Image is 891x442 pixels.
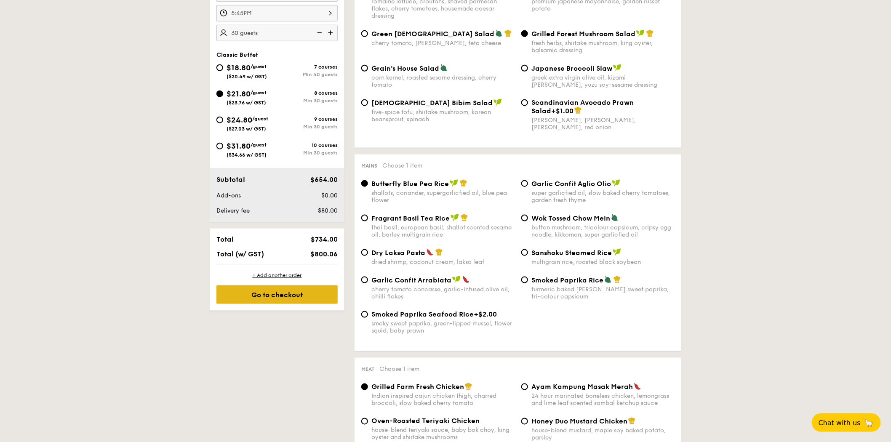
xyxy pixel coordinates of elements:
span: Fragrant Basil Tea Rice [371,214,450,222]
img: icon-vegan.f8ff3823.svg [451,214,459,221]
span: +$1.00 [551,107,574,115]
span: Oven-Roasted Teriyaki Chicken [371,417,480,425]
img: icon-spicy.37a8142b.svg [426,248,434,256]
span: Wok Tossed Chow Mein [531,214,610,222]
span: [DEMOGRAPHIC_DATA] Bibim Salad [371,99,493,107]
div: 7 courses [277,64,338,70]
div: corn kernel, roasted sesame dressing, cherry tomato [371,74,515,88]
span: Add-ons [216,192,241,199]
span: Grilled Farm Fresh Chicken [371,383,464,391]
span: $24.80 [227,115,252,125]
input: Event time [216,5,338,21]
input: Oven-Roasted Teriyaki Chickenhouse-blend teriyaki sauce, baby bok choy, king oyster and shiitake ... [361,418,368,425]
div: turmeric baked [PERSON_NAME] sweet paprika, tri-colour capsicum [531,286,675,300]
div: 10 courses [277,142,338,148]
div: fresh herbs, shiitake mushroom, king oyster, balsamic dressing [531,40,675,54]
span: Classic Buffet [216,51,258,59]
img: icon-vegetarian.fe4039eb.svg [495,29,503,37]
img: icon-chef-hat.a58ddaea.svg [465,383,472,390]
img: icon-vegetarian.fe4039eb.svg [440,64,448,72]
span: Honey Duo Mustard Chicken [531,418,627,426]
div: Min 30 guests [277,124,338,130]
input: Grain's House Saladcorn kernel, roasted sesame dressing, cherry tomato [361,65,368,72]
input: Dry Laksa Pastadried shrimp, coconut cream, laksa leaf [361,249,368,256]
input: Honey Duo Mustard Chickenhouse-blend mustard, maple soy baked potato, parsley [521,418,528,425]
img: icon-chef-hat.a58ddaea.svg [435,248,443,256]
span: Grain's House Salad [371,64,439,72]
input: Green [DEMOGRAPHIC_DATA] Saladcherry tomato, [PERSON_NAME], feta cheese [361,30,368,37]
span: Total [216,235,234,243]
img: icon-chef-hat.a58ddaea.svg [461,214,468,221]
input: $18.80/guest($20.49 w/ GST)7 coursesMin 40 guests [216,64,223,71]
img: icon-vegan.f8ff3823.svg [636,29,645,37]
span: Butterfly Blue Pea Rice [371,180,449,188]
div: house-blend teriyaki sauce, baby bok choy, king oyster and shiitake mushrooms [371,427,515,441]
span: Meat [361,366,374,372]
input: Number of guests [216,25,338,41]
span: /guest [252,116,268,122]
input: Garlic Confit Aglio Oliosuper garlicfied oil, slow baked cherry tomatoes, garden fresh thyme [521,180,528,187]
span: +$2.00 [474,310,497,318]
span: $734.00 [311,235,338,243]
span: Garlic Confit Aglio Olio [531,180,611,188]
span: $31.80 [227,141,251,151]
span: Dry Laksa Pasta [371,249,425,257]
span: $80.00 [318,207,338,214]
input: Grilled Farm Fresh ChickenIndian inspired cajun chicken thigh, charred broccoli, slow baked cherr... [361,383,368,390]
img: icon-chef-hat.a58ddaea.svg [460,179,467,187]
span: Smoked Paprika Seafood Rice [371,310,474,318]
input: Garlic Confit Arrabiatacherry tomato concasse, garlic-infused olive oil, chilli flakes [361,277,368,283]
div: shallots, coriander, supergarlicfied oil, blue pea flower [371,189,515,204]
span: $654.00 [310,176,338,184]
input: [DEMOGRAPHIC_DATA] Bibim Saladfive-spice tofu, shiitake mushroom, korean beansprout, spinach [361,99,368,106]
img: icon-chef-hat.a58ddaea.svg [504,29,512,37]
input: Grilled Forest Mushroom Saladfresh herbs, shiitake mushroom, king oyster, balsamic dressing [521,30,528,37]
button: Chat with us🦙 [812,413,881,432]
div: [PERSON_NAME], [PERSON_NAME], [PERSON_NAME], red onion [531,117,675,131]
div: greek extra virgin olive oil, kizami [PERSON_NAME], yuzu soy-sesame dressing [531,74,675,88]
div: Indian inspired cajun chicken thigh, charred broccoli, slow baked cherry tomato [371,393,515,407]
span: $21.80 [227,89,251,99]
span: Delivery fee [216,207,250,214]
span: Subtotal [216,176,245,184]
span: /guest [251,90,267,96]
img: icon-vegan.f8ff3823.svg [494,99,502,106]
input: $24.80/guest($27.03 w/ GST)9 coursesMin 30 guests [216,117,223,123]
span: Mains [361,163,377,169]
div: 8 courses [277,90,338,96]
span: ($20.49 w/ GST) [227,74,267,80]
div: dried shrimp, coconut cream, laksa leaf [371,258,515,266]
div: 24 hour marinated boneless chicken, lemongrass and lime leaf scented sambal ketchup sauce [531,393,675,407]
img: icon-reduce.1d2dbef1.svg [312,25,325,41]
span: Scandinavian Avocado Prawn Salad [531,99,634,115]
input: Scandinavian Avocado Prawn Salad+$1.00[PERSON_NAME], [PERSON_NAME], [PERSON_NAME], red onion [521,99,528,106]
span: $0.00 [321,192,338,199]
span: /guest [251,64,267,69]
span: /guest [251,142,267,148]
span: Ayam Kampung Masak Merah [531,383,633,391]
span: Garlic Confit Arrabiata [371,276,451,284]
input: Butterfly Blue Pea Riceshallots, coriander, supergarlicfied oil, blue pea flower [361,180,368,187]
img: icon-spicy.37a8142b.svg [462,276,470,283]
input: Wok Tossed Chow Meinbutton mushroom, tricolour capsicum, cripsy egg noodle, kikkoman, super garli... [521,215,528,221]
input: Smoked Paprika Seafood Rice+$2.00smoky sweet paprika, green-lipped mussel, flower squid, baby prawn [361,311,368,318]
img: icon-vegetarian.fe4039eb.svg [604,276,612,283]
div: super garlicfied oil, slow baked cherry tomatoes, garden fresh thyme [531,189,675,204]
span: Sanshoku Steamed Rice [531,249,612,257]
input: Smoked Paprika Riceturmeric baked [PERSON_NAME] sweet paprika, tri-colour capsicum [521,277,528,283]
input: $31.80/guest($34.66 w/ GST)10 coursesMin 30 guests [216,143,223,149]
div: button mushroom, tricolour capsicum, cripsy egg noodle, kikkoman, super garlicfied oil [531,224,675,238]
input: $21.80/guest($23.76 w/ GST)8 coursesMin 30 guests [216,91,223,97]
div: Go to checkout [216,285,338,304]
div: multigrain rice, roasted black soybean [531,258,675,266]
span: $18.80 [227,63,251,72]
img: icon-vegan.f8ff3823.svg [612,179,620,187]
input: Ayam Kampung Masak Merah24 hour marinated boneless chicken, lemongrass and lime leaf scented samb... [521,383,528,390]
div: five-spice tofu, shiitake mushroom, korean beansprout, spinach [371,109,515,123]
span: ($34.66 w/ GST) [227,152,267,158]
span: $800.06 [310,250,338,258]
div: smoky sweet paprika, green-lipped mussel, flower squid, baby prawn [371,320,515,334]
span: Chat with us [819,419,861,427]
div: cherry tomato concasse, garlic-infused olive oil, chilli flakes [371,286,515,300]
span: Green [DEMOGRAPHIC_DATA] Salad [371,30,494,38]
